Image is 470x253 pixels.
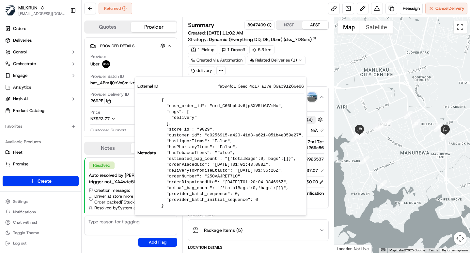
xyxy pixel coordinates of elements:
a: Orders [3,23,79,34]
button: Package Items (5) [188,220,328,241]
button: Keyboard shortcuts [381,248,385,251]
button: Engage [3,70,79,81]
div: fe594fc1-3eec-4c17-a17e-39ab91269e86 [247,139,323,151]
span: Analytics [13,84,31,90]
a: Report a map error [442,248,468,252]
span: Deliveries [13,37,32,43]
span: Created: [188,30,243,36]
button: Fleet [3,147,79,158]
span: Metadata [137,150,156,156]
div: NZ$0.00 [301,179,324,185]
div: 15 [355,130,364,138]
span: Customer Support [90,127,126,133]
div: 22 [404,111,413,119]
pre: { "nash_order_id": "ord_C66bpbUv6jp8XVRLWUVmHu", "tags": [ "delivery" ], "store_id": "9029", "cus... [161,97,304,209]
span: Driver at store more than 15 mins - Order packed | "Stuck" Status [94,193,173,205]
span: Promise [13,161,28,167]
div: Favorites [3,121,79,132]
button: AEST [302,21,328,29]
div: 16 [356,130,364,138]
button: 8947409 [247,22,272,28]
a: Product Catalog [3,105,79,116]
button: Nash AI [3,94,79,104]
span: Engage [13,73,27,78]
button: 2692F [90,98,111,104]
div: delivery [188,66,215,75]
div: 24 [434,123,442,132]
button: [EMAIL_ADDRESS][DOMAIN_NAME] [18,11,65,16]
span: Provider Batch ID [90,74,124,79]
div: Strategy: [188,36,317,43]
div: 19 [355,129,364,137]
button: Toggle Theme [3,228,79,237]
span: Provider Details [100,43,134,49]
div: 5.3 km [249,45,274,54]
div: 26 [441,131,449,140]
button: Settings [3,197,79,206]
a: Open this area in Google Maps (opens a new window) [336,244,357,253]
button: Notifications [3,207,79,217]
a: Deliveries [3,35,79,46]
span: Creation message: [94,188,130,193]
div: 21 [383,119,392,128]
span: Log out [13,241,26,246]
div: 23 [412,119,420,128]
span: Provider Delivery ID [90,91,129,97]
button: Show satellite imagery [360,21,393,34]
span: External ID [137,83,158,89]
a: Analytics [3,82,79,92]
span: Package Items ( 5 ) [204,227,243,233]
button: Toggle fullscreen view [454,21,467,34]
div: NZ$37.07 [299,168,324,174]
div: 14 [355,130,364,138]
div: 3 [351,134,359,142]
span: [DATE] 11:02 AM [207,30,243,36]
span: Reassign [403,6,420,11]
button: Reassign [400,3,423,14]
span: Orders [13,26,26,32]
span: Create [38,178,52,184]
button: MILKRUN [18,5,38,11]
div: 27 [439,129,448,137]
button: Notes [85,143,131,153]
button: Log out [3,239,79,248]
span: at [DATE] 12:05 PM [133,205,171,211]
h3: Summary [188,22,214,28]
span: Toggle Theme [13,230,39,235]
span: Provider [90,54,106,60]
div: 18 [355,130,364,138]
a: Created via Automation [188,56,245,65]
span: Settings [13,199,28,204]
div: N/A [311,128,324,134]
img: uber-new-logo.jpeg [102,60,110,68]
div: Location Details [188,245,328,250]
div: 28 [440,128,448,137]
a: Fleet [5,149,76,155]
button: NZST [276,21,302,29]
button: Chat with us! [3,218,79,227]
div: Auto resolved by [PERSON_NAME] (via trigger not_XA4wte5EJt5xkSErasvHh9) [89,172,173,185]
div: 30 [357,131,366,139]
span: Map data ©2025 Google [389,248,425,252]
div: 1 Pickup [188,45,217,54]
span: NZ$22.77 [90,116,110,121]
span: Cancel Delivery [435,6,464,11]
span: Orchestrate [13,61,36,67]
span: Price [90,109,100,115]
img: MILKRUN [5,5,16,16]
button: Add Flag [138,238,177,247]
span: bat_ABmJj0ItVnSm-kovp6Jk4Q [90,80,152,86]
button: Orchestrate [3,59,79,69]
button: Provider Details [90,40,172,51]
button: Create [3,176,79,186]
div: Resolved [89,162,115,169]
a: Promise [5,161,76,167]
div: 2 [360,156,369,164]
button: Returned [99,3,132,14]
button: Control [3,47,79,57]
span: Fleet [13,149,23,155]
img: photo_proof_of_delivery image [307,92,317,102]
